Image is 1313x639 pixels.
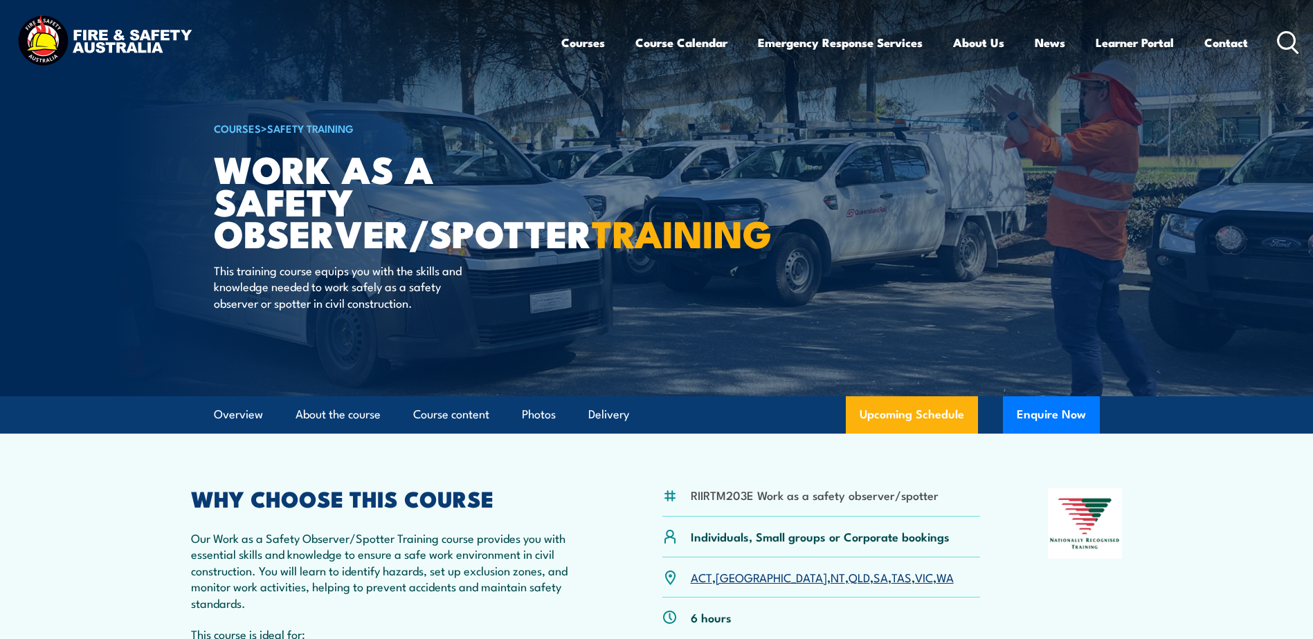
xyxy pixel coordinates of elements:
a: Learner Portal [1096,24,1174,61]
img: Nationally Recognised Training logo. [1048,488,1123,559]
button: Enquire Now [1003,396,1100,434]
p: 6 hours [691,609,732,625]
a: About Us [953,24,1004,61]
a: Safety Training [267,120,354,136]
p: Our Work as a Safety Observer/Spotter Training course provides you with essential skills and know... [191,530,595,611]
h1: Work as a Safety Observer/Spotter [214,152,556,249]
a: [GEOGRAPHIC_DATA] [716,568,827,585]
a: Upcoming Schedule [846,396,978,434]
p: , , , , , , , [691,569,954,585]
a: Courses [561,24,605,61]
h2: WHY CHOOSE THIS COURSE [191,488,595,508]
a: Photos [522,396,556,433]
a: About the course [296,396,381,433]
a: Delivery [588,396,629,433]
a: SA [873,568,888,585]
a: Course content [413,396,489,433]
li: RIIRTM203E Work as a safety observer/spotter [691,487,939,503]
strong: TRAINING [592,203,772,261]
a: News [1035,24,1065,61]
a: WA [936,568,954,585]
p: Individuals, Small groups or Corporate bookings [691,528,950,544]
a: TAS [891,568,912,585]
a: Course Calendar [635,24,727,61]
a: Emergency Response Services [758,24,923,61]
a: ACT [691,568,712,585]
a: Overview [214,396,263,433]
p: This training course equips you with the skills and knowledge needed to work safely as a safety o... [214,262,467,311]
a: VIC [915,568,933,585]
a: NT [831,568,845,585]
a: QLD [849,568,870,585]
a: Contact [1204,24,1248,61]
h6: > [214,120,556,136]
a: COURSES [214,120,261,136]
